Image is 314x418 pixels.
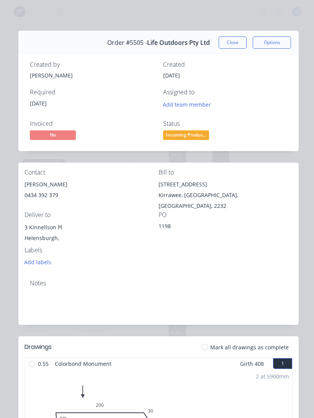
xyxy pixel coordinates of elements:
[273,358,292,369] button: 1
[163,130,209,142] button: Incoming Produc...
[159,169,293,176] div: Bill to
[25,222,159,247] div: 3 Kinnellson PlHelensburgh,
[30,71,154,79] div: [PERSON_NAME]
[163,120,287,127] div: Status
[25,247,159,254] div: Labels
[30,100,47,107] span: [DATE]
[159,99,215,110] button: Add team member
[25,179,159,204] div: [PERSON_NAME]0434 392 379
[159,179,293,190] div: [STREET_ADDRESS]
[25,169,159,176] div: Contact
[163,130,209,140] span: Incoming Produc...
[163,72,180,79] span: [DATE]
[25,233,159,244] div: Helensburgh,
[210,343,289,351] span: Mark all drawings as complete
[20,257,56,267] button: Add labels
[30,280,287,287] div: Notes
[159,222,254,233] div: 1198
[25,222,159,233] div: 3 Kinnellson Pl
[30,120,154,127] div: Invoiced
[25,190,159,201] div: 0434 392 379
[52,358,114,369] span: Colorbond Monument
[159,211,293,219] div: PO
[147,39,210,46] span: Life Outdoors Pty Ltd
[256,372,289,380] div: 2 at 5900mm
[163,99,215,110] button: Add team member
[35,358,52,369] span: 0.55
[219,36,247,49] button: Close
[30,89,154,96] div: Required
[30,61,154,68] div: Created by
[253,36,291,49] button: Options
[159,179,293,211] div: [STREET_ADDRESS]Kirrawee, [GEOGRAPHIC_DATA], [GEOGRAPHIC_DATA], 2232
[159,190,293,211] div: Kirrawee, [GEOGRAPHIC_DATA], [GEOGRAPHIC_DATA], 2232
[25,179,159,190] div: [PERSON_NAME]
[107,39,147,46] span: Order #5505 -
[163,89,287,96] div: Assigned to
[240,358,264,369] span: Girth 408
[25,342,52,352] div: Drawings
[163,61,287,68] div: Created
[30,130,76,140] span: No
[25,211,159,219] div: Deliver to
